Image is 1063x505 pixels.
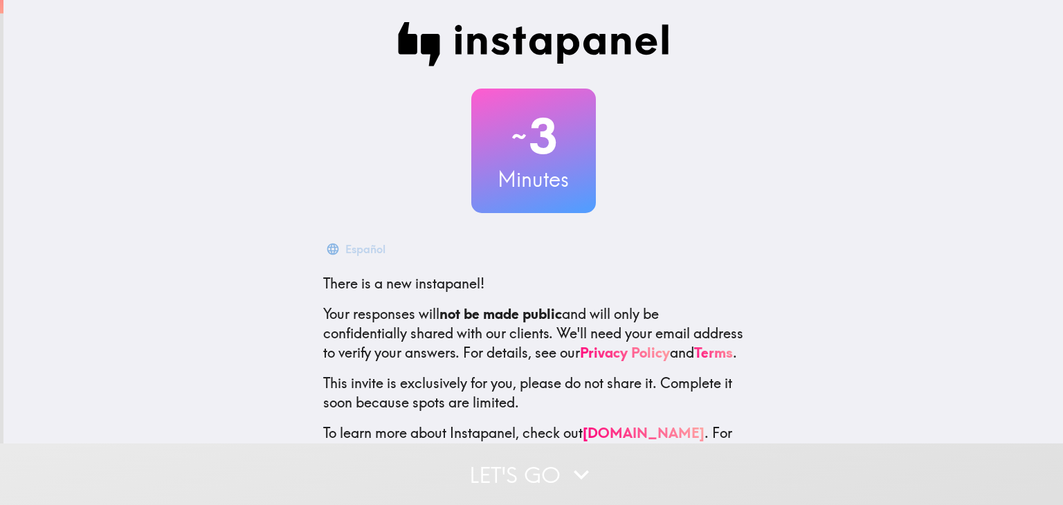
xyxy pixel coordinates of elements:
[323,374,744,412] p: This invite is exclusively for you, please do not share it. Complete it soon because spots are li...
[323,304,744,362] p: Your responses will and will only be confidentially shared with our clients. We'll need your emai...
[509,116,529,157] span: ~
[345,239,385,259] div: Español
[471,165,596,194] h3: Minutes
[694,344,733,361] a: Terms
[398,22,669,66] img: Instapanel
[580,344,670,361] a: Privacy Policy
[323,275,484,292] span: There is a new instapanel!
[583,424,705,441] a: [DOMAIN_NAME]
[323,235,391,263] button: Español
[471,108,596,165] h2: 3
[439,305,562,322] b: not be made public
[323,423,744,481] p: To learn more about Instapanel, check out . For questions or help, email us at .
